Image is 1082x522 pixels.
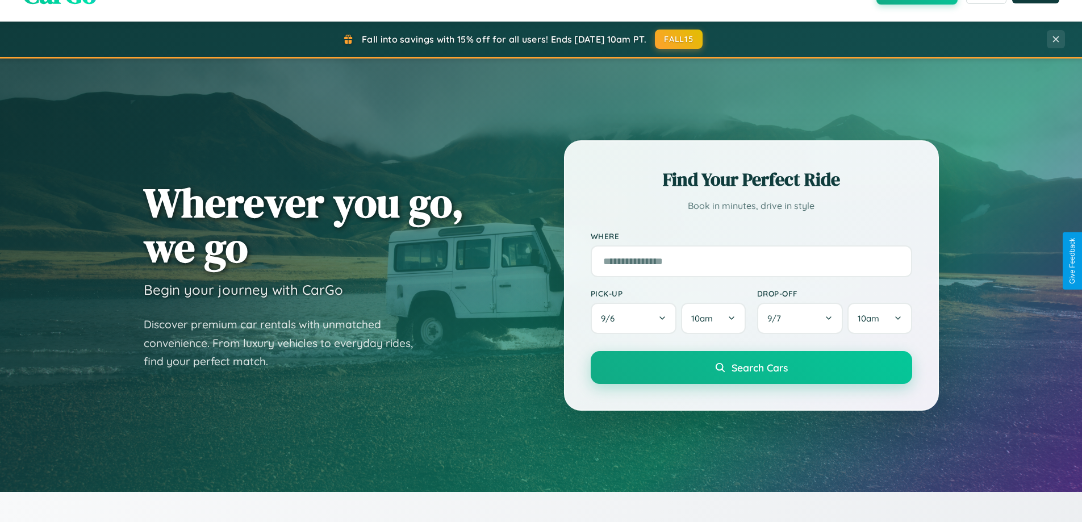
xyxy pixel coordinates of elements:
div: Give Feedback [1068,238,1076,284]
h2: Find Your Perfect Ride [591,167,912,192]
span: 9 / 6 [601,313,620,324]
span: Fall into savings with 15% off for all users! Ends [DATE] 10am PT. [362,34,646,45]
h1: Wherever you go, we go [144,180,464,270]
p: Discover premium car rentals with unmatched convenience. From luxury vehicles to everyday rides, ... [144,315,428,371]
button: FALL15 [655,30,703,49]
button: 9/6 [591,303,677,334]
span: 9 / 7 [767,313,787,324]
span: 10am [691,313,713,324]
p: Book in minutes, drive in style [591,198,912,214]
span: 10am [858,313,879,324]
label: Where [591,231,912,241]
button: 10am [847,303,912,334]
span: Search Cars [732,361,788,374]
h3: Begin your journey with CarGo [144,281,343,298]
label: Pick-up [591,289,746,298]
button: Search Cars [591,351,912,384]
button: 9/7 [757,303,843,334]
button: 10am [681,303,745,334]
label: Drop-off [757,289,912,298]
